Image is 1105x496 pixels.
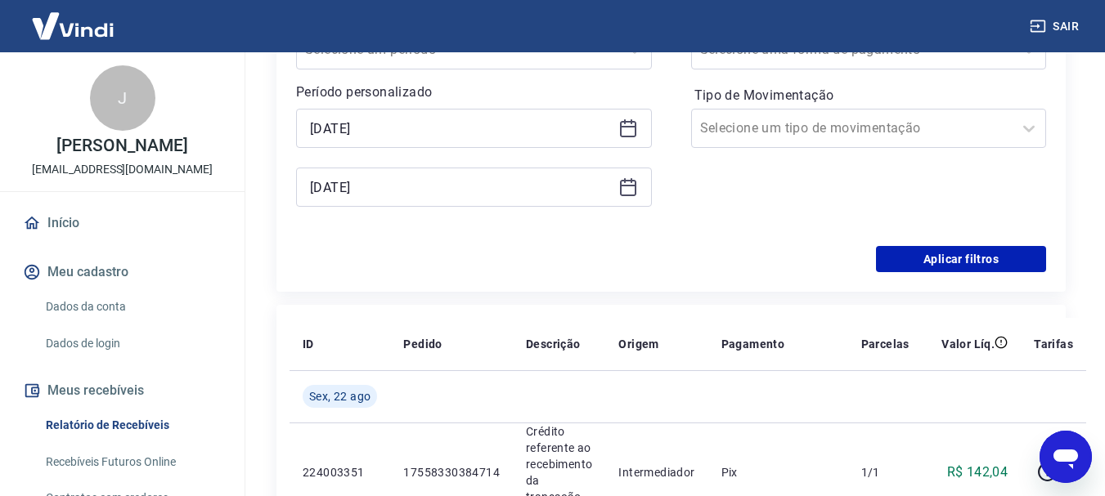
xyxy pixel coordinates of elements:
p: Valor Líq. [941,336,995,352]
button: Meu cadastro [20,254,225,290]
input: Data inicial [310,116,612,141]
p: Origem [618,336,658,352]
input: Data final [310,175,612,199]
a: Dados da conta [39,290,225,324]
p: 17558330384714 [403,464,500,480]
a: Recebíveis Futuros Online [39,445,225,479]
label: Tipo de Movimentação [694,86,1044,105]
p: 1/1 [861,464,910,480]
a: Dados de login [39,327,225,360]
button: Meus recebíveis [20,373,225,409]
p: Pedido [403,336,442,352]
a: Relatório de Recebíveis [39,409,225,442]
button: Aplicar filtros [876,246,1046,272]
div: J [90,65,155,131]
p: Pagamento [721,336,785,352]
p: Tarifas [1034,336,1073,352]
p: [EMAIL_ADDRESS][DOMAIN_NAME] [32,161,213,178]
p: Descrição [526,336,581,352]
a: Início [20,205,225,241]
img: Vindi [20,1,126,51]
p: ID [303,336,314,352]
button: Sair [1026,11,1085,42]
p: 224003351 [303,464,377,480]
iframe: Botão para abrir a janela de mensagens [1040,431,1092,483]
p: [PERSON_NAME] [56,137,187,154]
p: Intermediador [618,464,694,480]
p: Período personalizado [296,83,652,102]
p: Parcelas [861,336,910,352]
p: R$ 142,04 [947,462,1008,482]
span: Sex, 22 ago [309,388,371,404]
p: Pix [721,464,835,480]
